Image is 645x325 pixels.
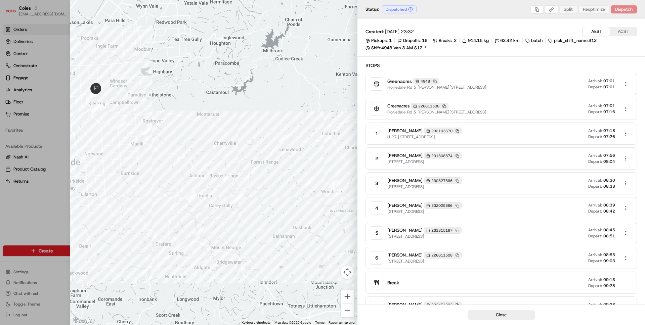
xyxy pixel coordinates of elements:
[385,28,414,35] span: [DATE] 23:32
[603,84,615,90] span: 07:01
[603,258,615,264] span: 09:03
[143,127,152,135] div: waypoint-rte_cmBpFPEXRYHc3PYd5LNQoa
[186,191,195,200] div: waypoint-rte_cmBpFPEXRYHc3PYd5LNQoa
[439,38,453,44] span: Breaks:
[13,104,19,110] img: 1736555255976-a54dd68f-1ca7-489b-9aae-adbdc363a1c4
[387,184,462,189] span: [STREET_ADDRESS]
[54,147,111,159] a: 💻API Documentation
[588,109,602,114] span: Depart:
[603,128,615,133] span: 07:18
[370,177,383,190] div: 3
[588,184,602,189] span: Depart:
[329,180,337,188] div: waypoint-rte_cmBpFPEXRYHc3PYd5LNQoa
[588,252,602,258] span: Arrival:
[603,78,615,84] span: 07:01
[67,167,81,172] span: Pylon
[588,208,602,214] span: Depart:
[117,121,126,129] div: waypoint-rte_cmBpFPEXRYHc3PYd5LNQoa
[365,62,637,69] h2: Stops
[387,279,399,286] span: Break
[588,227,602,233] span: Arrival:
[588,178,602,183] span: Arrival:
[603,283,615,288] span: 09:28
[196,227,204,236] div: waypoint-rte_cmBpFPEXRYHc3PYd5LNQoa
[274,321,311,324] span: Map data ©2025 Google
[525,38,543,44] div: batch
[17,43,121,50] input: Got a question? Start typing here...
[603,134,615,139] span: 07:26
[424,227,462,234] div: 231815167
[370,301,383,314] div: 7
[603,202,615,208] span: 08:39
[603,208,615,214] span: 08:42
[91,104,100,113] div: waypoint-rte_cmBpFPEXRYHc3PYd5LNQoa
[588,78,602,84] span: Arrival:
[341,266,354,279] button: Map camera controls
[588,258,602,264] span: Depart:
[7,7,20,20] img: Nash
[387,178,423,184] span: [PERSON_NAME]
[59,104,73,109] span: [DATE]
[57,151,62,156] div: 💻
[305,178,313,187] div: waypoint-rte_cmBpFPEXRYHc3PYd5LNQoa
[603,103,615,108] span: 07:01
[387,259,462,264] span: [STREET_ADDRESS]
[370,201,383,215] div: 4
[104,86,122,94] button: See all
[422,38,427,44] span: 16
[588,302,602,307] span: Arrival:
[234,194,243,202] div: waypoint-rte_cmBpFPEXRYHc3PYd5LNQoa
[387,128,423,134] span: [PERSON_NAME]
[603,277,615,282] span: 09:13
[603,153,615,158] span: 07:56
[588,134,602,139] span: Depart:
[188,193,197,202] div: waypoint-rte_cmBpFPEXRYHc3PYd5LNQoa
[56,122,58,128] span: •
[4,147,54,159] a: 📗Knowledge Base
[588,159,602,164] span: Depart:
[603,252,615,258] span: 08:55
[603,227,615,233] span: 08:45
[223,173,231,181] div: waypoint-rte_cmBpFPEXRYHc3PYd5LNQoa
[387,227,423,233] span: [PERSON_NAME]
[387,78,412,85] span: Greenacres
[370,152,383,165] div: 2
[370,127,383,140] div: 1
[387,252,423,258] span: [PERSON_NAME]
[371,38,388,44] span: Pickups:
[603,233,615,239] span: 08:51
[333,189,341,197] div: waypoint-rte_cmBpFPEXRYHc3PYd5LNQoa
[424,252,462,259] div: 226611508
[56,104,58,109] span: •
[387,134,462,140] span: U 27 [STREET_ADDRESS]
[387,85,486,90] span: Floriedale Rd & [PERSON_NAME][STREET_ADDRESS]
[588,84,602,90] span: Depart:
[21,104,54,109] span: [PERSON_NAME]
[413,78,439,85] div: 4948
[387,302,423,308] span: [PERSON_NAME]
[21,122,54,128] span: [PERSON_NAME]
[588,283,602,288] span: Depart:
[7,151,12,156] div: 📗
[603,178,615,183] span: 08:30
[7,87,45,93] div: Past conversations
[548,38,597,44] div: pick_shift_name:S12
[242,320,270,325] button: Keyboard shortcuts
[329,321,355,324] a: Report a map error
[588,103,602,108] span: Arrival:
[387,209,462,214] span: [STREET_ADDRESS]
[610,27,637,36] button: ACST
[315,321,325,324] a: Terms (opens in new tab)
[424,152,462,159] div: 231308874
[583,27,610,36] button: AEST
[95,104,103,112] div: waypoint-rte_cmBpFPEXRYHc3PYd5LNQoa
[341,304,354,317] button: Zoom out
[424,177,462,184] div: 230827896
[365,45,637,51] a: Shift:4948 Van 3 AM S12
[7,64,19,76] img: 1736555255976-a54dd68f-1ca7-489b-9aae-adbdc363a1c4
[370,226,383,240] div: 5
[603,184,615,189] span: 08:38
[63,150,108,157] span: API Documentation
[365,5,419,13] div: Status:
[588,202,602,208] span: Arrival:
